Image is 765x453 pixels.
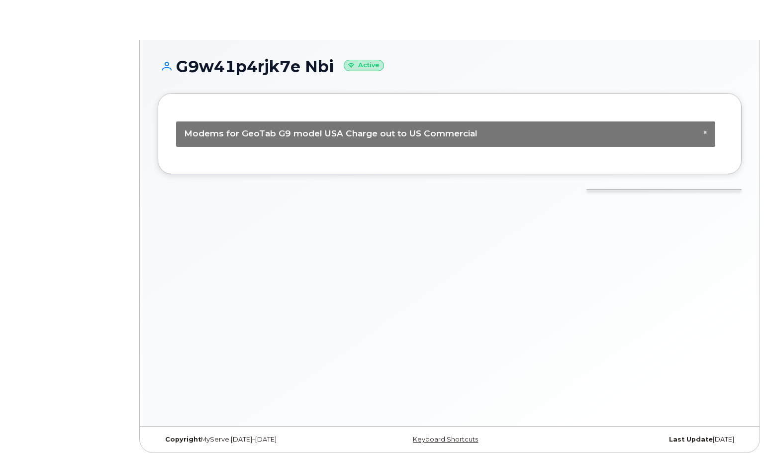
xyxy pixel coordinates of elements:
[547,436,742,444] div: [DATE]
[158,58,742,75] h1: G9w41p4rjk7e Nbi
[344,60,384,71] small: Active
[413,436,478,443] a: Keyboard Shortcuts
[165,436,201,443] strong: Copyright
[158,436,352,444] div: MyServe [DATE]–[DATE]
[703,128,707,136] span: ×
[669,436,713,443] strong: Last Update
[703,129,707,136] button: Close
[184,128,478,138] span: Modems for GeoTab G9 model USA Charge out to US Commercial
